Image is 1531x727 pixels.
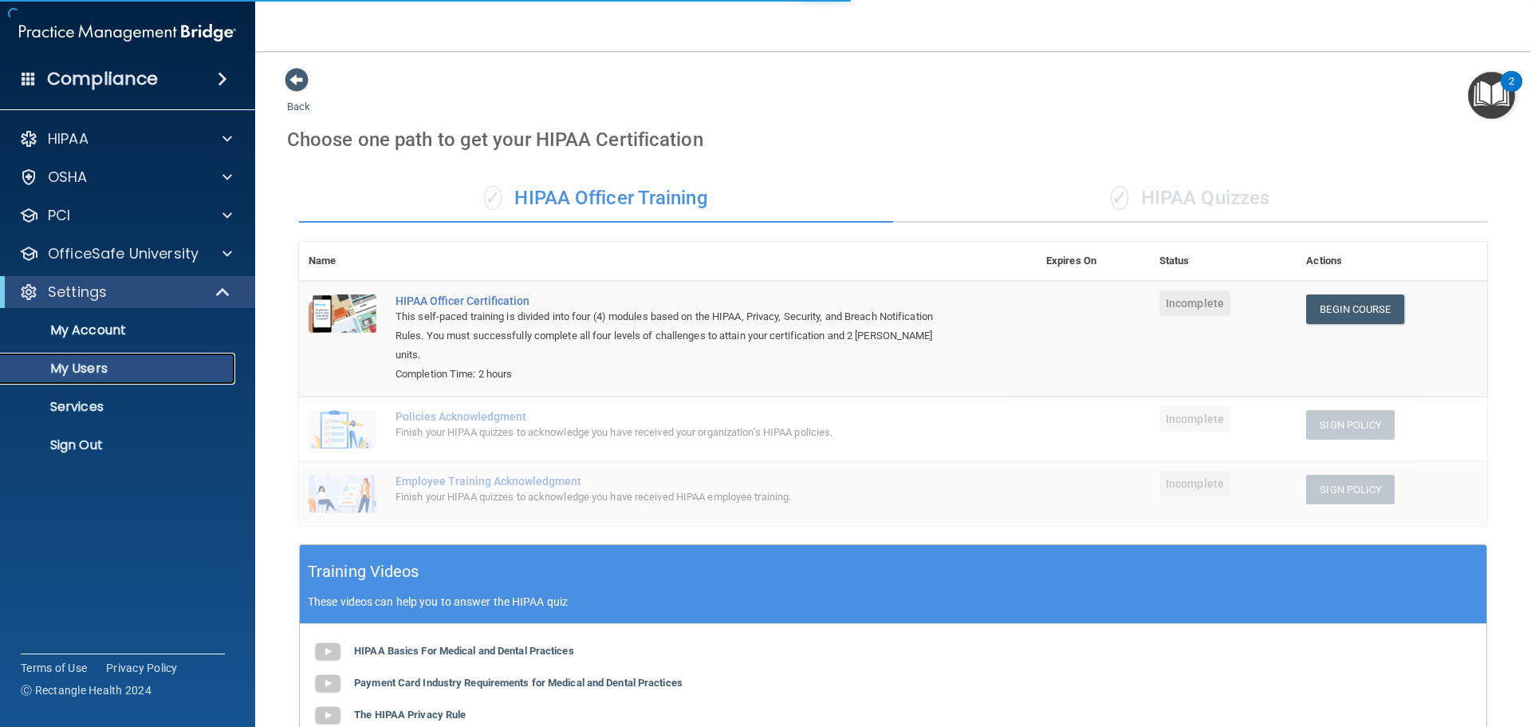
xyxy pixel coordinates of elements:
th: Actions [1297,242,1487,281]
img: gray_youtube_icon.38fcd6cc.png [312,668,344,700]
a: PCI [19,206,232,225]
p: My Account [10,322,228,338]
span: ✓ [484,186,502,210]
div: Choose one path to get your HIPAA Certification [287,117,1499,163]
button: Open Resource Center, 2 new notifications [1468,72,1515,119]
p: OSHA [48,168,88,187]
p: OfficeSafe University [48,244,199,263]
img: PMB logo [19,17,236,49]
b: Payment Card Industry Requirements for Medical and Dental Practices [354,677,683,689]
button: Sign Policy [1306,475,1395,504]
div: Completion Time: 2 hours [396,365,957,384]
span: Incomplete [1159,471,1230,496]
th: Name [299,242,386,281]
img: gray_youtube_icon.38fcd6cc.png [312,636,344,668]
button: Sign Policy [1306,410,1395,440]
span: Incomplete [1159,406,1230,432]
p: PCI [48,206,70,225]
div: Policies Acknowledgment [396,410,957,423]
div: 2 [1509,81,1514,102]
div: This self-paced training is divided into four (4) modules based on the HIPAA, Privacy, Security, ... [396,307,957,365]
b: The HIPAA Privacy Rule [354,709,466,721]
p: These videos can help you to answer the HIPAA quiz [308,595,1478,608]
b: HIPAA Basics For Medical and Dental Practices [354,645,574,657]
a: HIPAA Officer Certification [396,294,957,307]
div: Employee Training Acknowledgment [396,475,957,488]
p: Settings [48,283,107,302]
a: Privacy Policy [106,660,178,676]
a: Settings [19,283,231,302]
span: ✓ [1111,186,1128,210]
div: Finish your HIPAA quizzes to acknowledge you have received your organization’s HIPAA policies. [396,423,957,442]
p: HIPAA [48,129,89,148]
a: Begin Course [1306,294,1403,324]
h5: Training Videos [308,558,419,586]
div: HIPAA Quizzes [893,175,1487,223]
p: My Users [10,361,228,377]
span: Ⓒ Rectangle Health 2024 [21,682,152,698]
a: Terms of Use [21,660,87,676]
th: Expires On [1037,242,1150,281]
a: Back [287,81,310,113]
h4: Compliance [47,68,158,90]
a: OfficeSafe University [19,244,232,263]
a: HIPAA [19,129,232,148]
a: OSHA [19,168,232,187]
th: Status [1150,242,1297,281]
div: HIPAA Officer Training [299,175,893,223]
div: Finish your HIPAA quizzes to acknowledge you have received HIPAA employee training. [396,488,957,507]
iframe: Drift Widget Chat Controller [1255,614,1512,678]
span: Incomplete [1159,290,1230,316]
p: Services [10,399,228,415]
p: Sign Out [10,437,228,453]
